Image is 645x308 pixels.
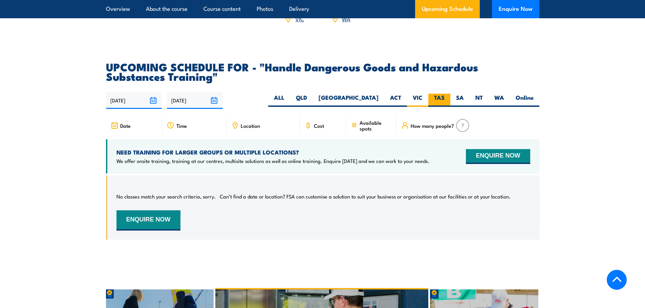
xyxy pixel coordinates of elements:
[120,123,131,128] span: Date
[384,94,407,107] label: ACT
[314,123,324,128] span: Cost
[411,123,454,128] span: How many people?
[470,94,489,107] label: NT
[428,94,450,107] label: TAS
[313,94,384,107] label: [GEOGRAPHIC_DATA]
[116,148,429,156] h4: NEED TRAINING FOR LARGER GROUPS OR MULTIPLE LOCATIONS?
[167,92,223,109] input: To date
[407,94,428,107] label: VIC
[342,15,350,23] a: WA
[268,94,290,107] label: ALL
[106,92,162,109] input: From date
[116,210,180,231] button: ENQUIRE NOW
[450,94,470,107] label: SA
[290,94,313,107] label: QLD
[360,120,392,131] span: Available spots
[510,94,539,107] label: Online
[489,94,510,107] label: WA
[176,123,187,128] span: Time
[116,158,429,164] p: We offer onsite training, training at our centres, multisite solutions as well as online training...
[241,123,260,128] span: Location
[295,15,304,23] a: VIC
[116,193,216,200] p: No classes match your search criteria, sorry.
[106,62,539,81] h2: UPCOMING SCHEDULE FOR - "Handle Dangerous Goods and Hazardous Substances Training"
[466,149,530,164] button: ENQUIRE NOW
[220,193,511,200] p: Can’t find a date or location? FSA can customise a solution to suit your business or organisation...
